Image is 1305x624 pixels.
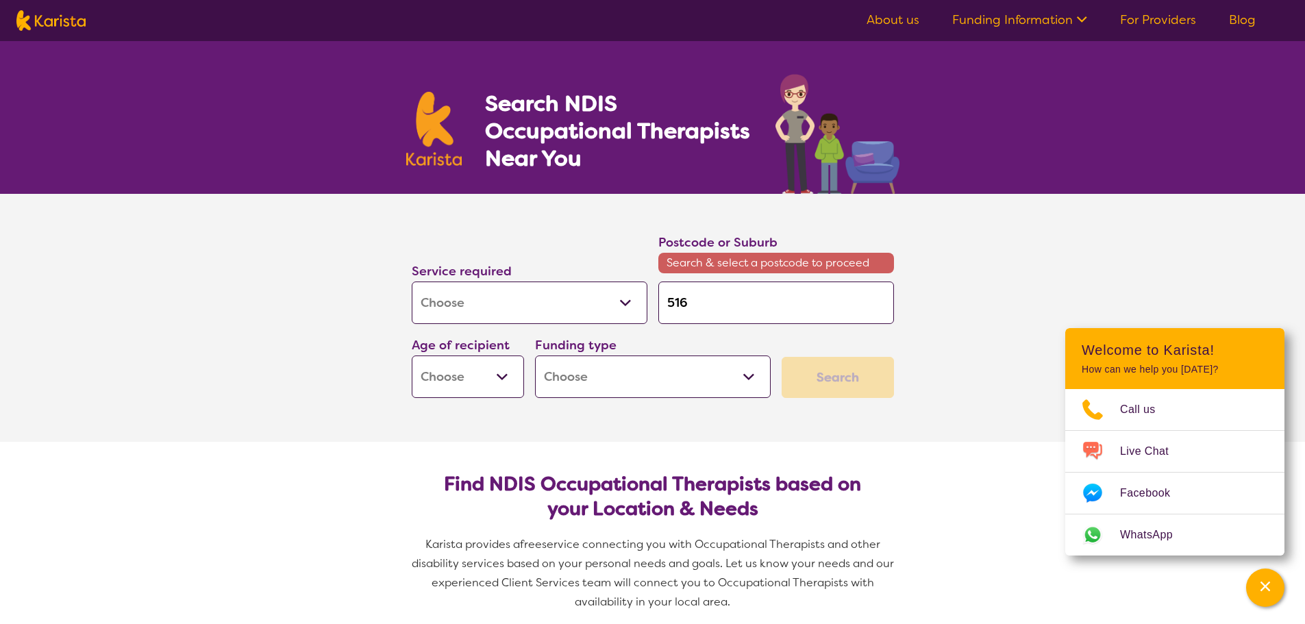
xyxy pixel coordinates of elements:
[412,537,897,609] span: service connecting you with Occupational Therapists and other disability services based on your p...
[1120,525,1189,545] span: WhatsApp
[658,282,894,324] input: Type
[952,12,1087,28] a: Funding Information
[1065,389,1284,556] ul: Choose channel
[1120,12,1196,28] a: For Providers
[1120,441,1185,462] span: Live Chat
[1065,328,1284,556] div: Channel Menu
[775,74,899,194] img: occupational-therapy
[1120,399,1172,420] span: Call us
[1246,569,1284,607] button: Channel Menu
[406,92,462,166] img: Karista logo
[423,472,883,521] h2: Find NDIS Occupational Therapists based on your Location & Needs
[1082,342,1268,358] h2: Welcome to Karista!
[658,234,778,251] label: Postcode or Suburb
[1065,514,1284,556] a: Web link opens in a new tab.
[485,90,751,172] h1: Search NDIS Occupational Therapists Near You
[867,12,919,28] a: About us
[412,263,512,279] label: Service required
[1229,12,1256,28] a: Blog
[412,337,510,353] label: Age of recipient
[535,337,617,353] label: Funding type
[425,537,520,551] span: Karista provides a
[16,10,86,31] img: Karista logo
[520,537,542,551] span: free
[1120,483,1186,503] span: Facebook
[658,253,894,273] span: Search & select a postcode to proceed
[1082,364,1268,375] p: How can we help you [DATE]?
